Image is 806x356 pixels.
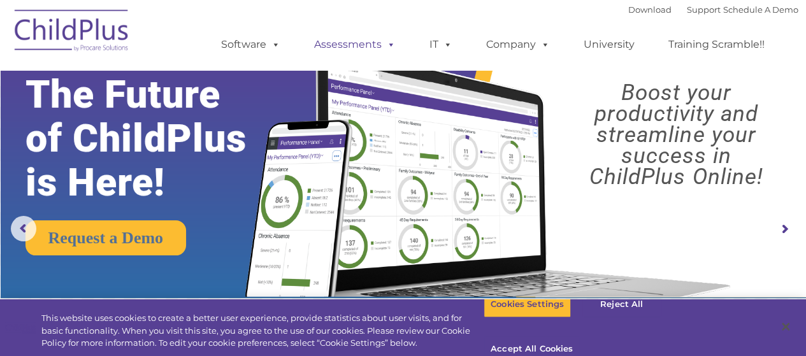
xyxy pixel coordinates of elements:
a: Training Scramble!! [656,32,777,57]
button: Reject All [582,291,661,318]
rs-layer: The Future of ChildPlus is Here! [25,73,283,204]
div: This website uses cookies to create a better user experience, provide statistics about user visit... [41,312,484,350]
a: Assessments [301,32,408,57]
a: Request a Demo [25,220,187,255]
button: Cookies Settings [484,291,571,318]
a: University [571,32,647,57]
a: Software [208,32,293,57]
a: Download [628,4,672,15]
a: Support [687,4,721,15]
a: Schedule A Demo [723,4,798,15]
rs-layer: Boost your productivity and streamline your success in ChildPlus Online! [557,82,796,187]
img: ChildPlus by Procare Solutions [8,1,136,64]
font: | [628,4,798,15]
a: IT [417,32,465,57]
button: Close [772,313,800,341]
a: Company [473,32,563,57]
